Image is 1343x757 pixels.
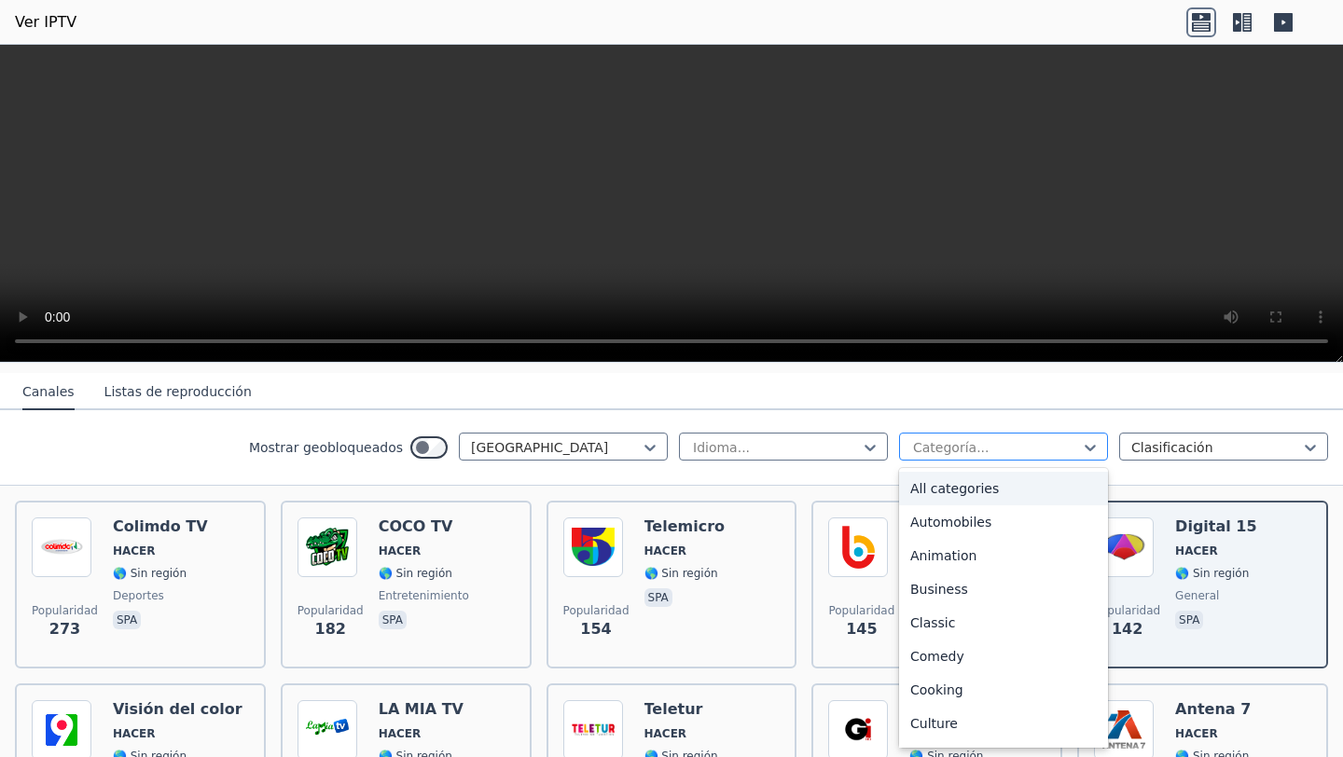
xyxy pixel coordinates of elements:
[22,384,75,399] font: Canales
[899,572,1108,606] div: Business
[1175,517,1256,535] font: Digital 15
[298,604,364,617] font: Popularidad
[15,11,76,34] a: Ver IPTV
[113,727,156,740] font: HACER
[648,591,669,604] font: spa
[899,539,1108,572] div: Animation
[32,604,98,617] font: Popularidad
[1175,544,1218,557] font: HACER
[379,517,453,535] font: COCO TV
[899,640,1108,673] div: Comedy
[1179,613,1199,626] font: spa
[1175,589,1219,602] font: general
[899,606,1108,640] div: Classic
[298,517,357,577] img: COCO TV
[644,544,687,557] font: HACER
[104,375,252,410] button: Listas de reproducción
[1175,727,1218,740] font: HACER
[15,13,76,31] font: Ver IPTV
[899,673,1108,707] div: Cooking
[899,505,1108,539] div: Automobiles
[1094,517,1154,577] img: Digital 15
[1112,620,1142,638] font: 142
[382,613,403,626] font: spa
[113,567,187,580] font: 🌎 Sin región
[113,589,164,602] font: deportes
[104,384,252,399] font: Listas de reproducción
[1175,567,1249,580] font: 🌎 Sin región
[249,440,403,455] font: Mostrar geobloqueados
[846,620,877,638] font: 145
[379,544,422,557] font: HACER
[1175,700,1251,718] font: Antena 7
[644,567,718,580] font: 🌎 Sin región
[379,567,452,580] font: 🌎 Sin región
[899,472,1108,505] div: All categories
[899,707,1108,740] div: Culture
[1094,604,1160,617] font: Popularidad
[644,700,703,718] font: Teletur
[315,620,346,638] font: 182
[563,517,623,577] img: Telemicro
[113,544,156,557] font: HACER
[828,604,894,617] font: Popularidad
[580,620,611,638] font: 154
[379,589,469,602] font: entretenimiento
[22,375,75,410] button: Canales
[644,727,687,740] font: HACER
[117,613,137,626] font: spa
[379,700,464,718] font: LA MIA TV
[563,604,630,617] font: Popularidad
[379,727,422,740] font: HACER
[113,517,208,535] font: Colimdo TV
[828,517,888,577] img: Bonches Latinos TV
[644,517,726,535] font: Telemicro
[32,517,91,577] img: Colimdo TV
[113,700,242,718] font: Visión del color
[49,620,80,638] font: 273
